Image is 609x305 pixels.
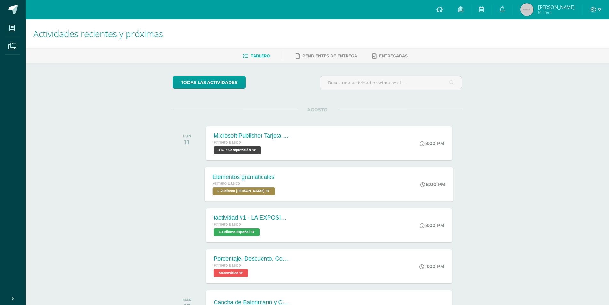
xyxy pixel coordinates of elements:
span: Matemática 'B' [214,269,248,277]
span: Primero Básico [213,181,240,186]
img: 45x45 [520,3,533,16]
div: LUN [183,134,191,138]
span: Pendientes de entrega [302,53,357,58]
div: MAR [183,298,191,302]
span: Primero Básico [214,263,241,268]
div: Microsoft Publisher Tarjeta de invitación [214,132,290,139]
span: Tablero [251,53,270,58]
span: Actividades recientes y próximas [33,28,163,40]
div: Elementos gramaticales [213,173,277,180]
a: todas las Actividades [173,76,246,89]
span: Mi Perfil [538,10,575,15]
div: 8:00 PM [421,181,446,187]
span: [PERSON_NAME] [538,4,575,10]
div: 11:00 PM [419,263,444,269]
div: Porcentaje, Descuento, Comisión [214,255,290,262]
span: Primero Básico [214,140,241,145]
div: 8:00 PM [420,222,444,228]
div: tactividad #1 - LA EXPOSICIÓN ORAL [214,214,290,221]
span: L.2 Idioma Maya Kaqchikel 'B' [213,187,275,195]
span: L.1 Idioma Español 'B' [214,228,260,236]
a: Tablero [243,51,270,61]
input: Busca una actividad próxima aquí... [320,76,462,89]
div: 8:00 PM [420,140,444,146]
a: Entregadas [372,51,408,61]
a: Pendientes de entrega [296,51,357,61]
span: AGOSTO [297,107,338,113]
span: Primero Básico [214,222,241,227]
span: Entregadas [379,53,408,58]
span: TIC´s Computación 'B' [214,146,261,154]
div: 11 [183,138,191,146]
